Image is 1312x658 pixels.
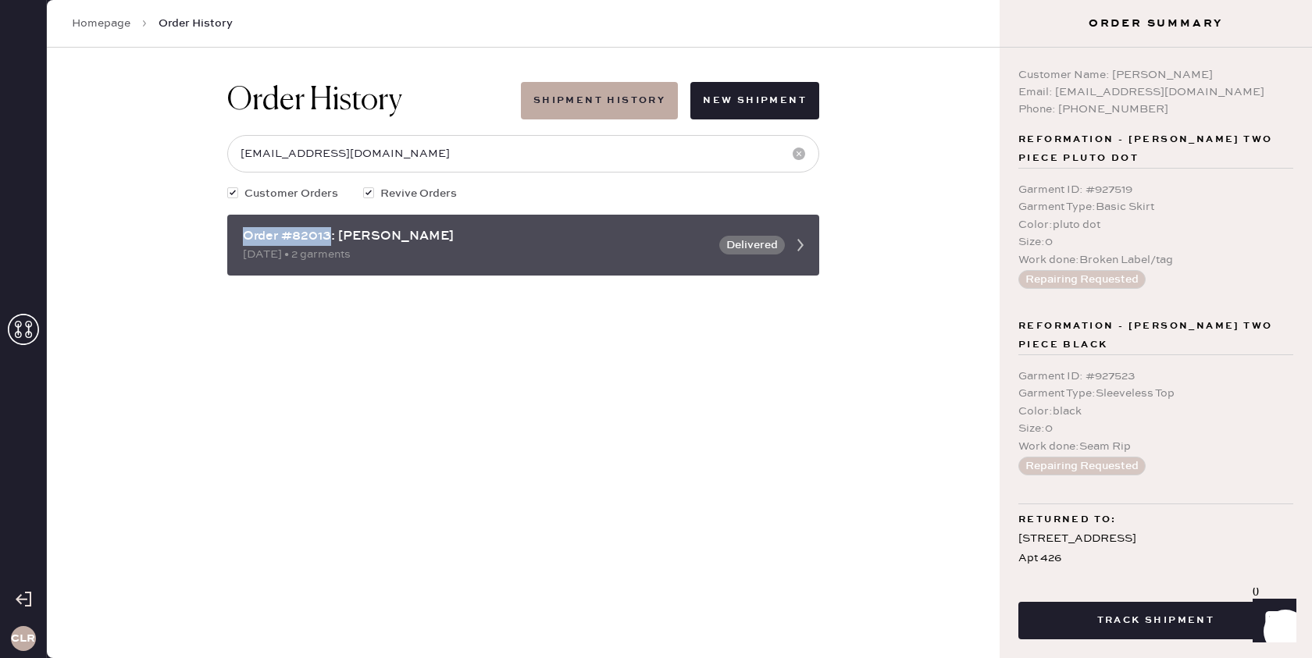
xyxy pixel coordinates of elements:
[1018,198,1293,215] div: Garment Type : Basic Skirt
[1018,216,1293,233] div: Color : pluto dot
[72,16,130,31] a: Homepage
[1000,16,1312,31] h3: Order Summary
[1018,317,1293,354] span: Reformation - [PERSON_NAME] two piece black
[1018,612,1293,627] a: Track Shipment
[243,227,710,246] div: Order #82013: [PERSON_NAME]
[1018,602,1293,639] button: Track Shipment
[1018,368,1293,385] div: Garment ID : # 927523
[1018,420,1293,437] div: Size : 0
[1018,66,1293,84] div: Customer Name: [PERSON_NAME]
[227,135,819,173] input: Search by order number, customer name, email or phone number
[1018,457,1146,475] button: Repairing Requested
[227,82,402,119] h1: Order History
[1018,130,1293,168] span: Reformation - [PERSON_NAME] Two piece pluto dot
[380,185,457,202] span: Revive Orders
[1018,403,1293,420] div: Color : black
[1018,84,1293,101] div: Email: [EMAIL_ADDRESS][DOMAIN_NAME]
[244,185,338,202] span: Customer Orders
[159,16,233,31] span: Order History
[1018,438,1293,455] div: Work done : Seam Rip
[1018,101,1293,118] div: Phone: [PHONE_NUMBER]
[243,246,710,263] div: [DATE] • 2 garments
[1018,251,1293,269] div: Work done : Broken Label/tag
[1018,270,1146,289] button: Repairing Requested
[1018,385,1293,402] div: Garment Type : Sleeveless Top
[1018,529,1293,589] div: [STREET_ADDRESS] Apt 426 [US_STATE] , NY 10003
[1238,588,1305,655] iframe: Front Chat
[521,82,678,119] button: Shipment History
[11,633,35,644] h3: CLR
[1018,181,1293,198] div: Garment ID : # 927519
[1018,510,1117,529] span: Returned to:
[719,236,785,254] button: Delivered
[690,82,819,119] button: New Shipment
[1018,233,1293,251] div: Size : 0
